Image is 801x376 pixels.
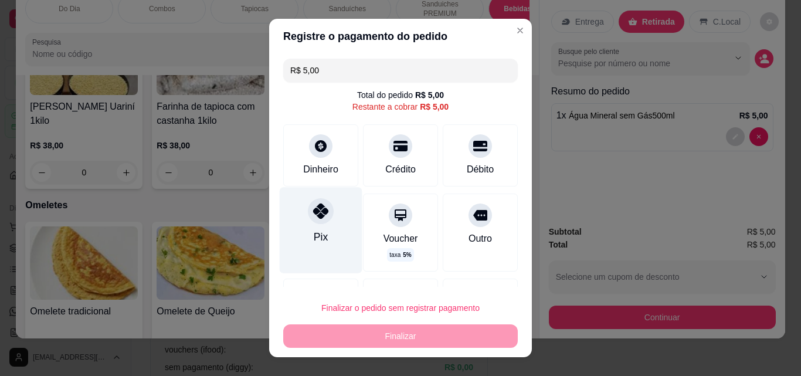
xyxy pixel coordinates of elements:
div: Crédito [385,162,416,177]
span: 5 % [403,250,411,259]
p: taxa [389,250,411,259]
div: Dinheiro [303,162,338,177]
button: Finalizar o pedido sem registrar pagamento [283,296,518,320]
header: Registre o pagamento do pedido [269,19,532,54]
input: Ex.: hambúrguer de cordeiro [290,59,511,82]
div: Outro [469,232,492,246]
div: R$ 5,00 [415,89,444,101]
div: Pix [314,229,328,245]
button: Close [511,21,530,40]
div: Débito [467,162,494,177]
div: R$ 5,00 [420,101,449,113]
div: Restante a cobrar [352,101,449,113]
div: Voucher [383,232,418,246]
div: Total do pedido [357,89,444,101]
